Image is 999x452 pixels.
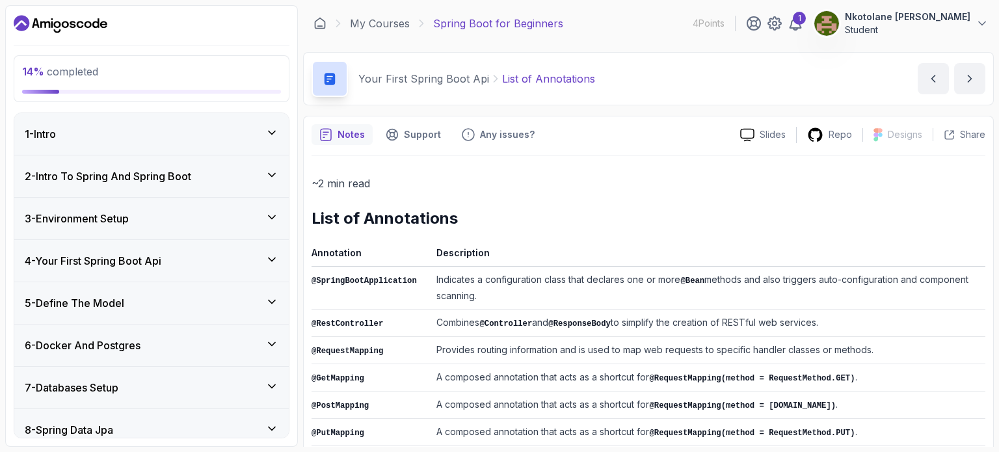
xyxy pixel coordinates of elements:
[358,71,489,86] p: Your First Spring Boot Api
[845,23,970,36] p: Student
[433,16,563,31] p: Spring Boot for Beginners
[814,10,989,36] button: user profile imageNkotolane [PERSON_NAME]Student
[649,401,836,410] code: @RequestMapping(method = [DOMAIN_NAME])
[313,17,326,30] a: Dashboard
[480,128,535,141] p: Any issues?
[22,65,98,78] span: completed
[431,337,985,364] td: Provides routing information and is used to map web requests to specific handler classes or methods.
[312,124,373,145] button: notes button
[350,16,410,31] a: My Courses
[454,124,542,145] button: Feedback button
[25,338,140,353] h3: 6 - Docker And Postgres
[312,276,417,286] code: @SpringBootApplication
[312,245,431,267] th: Annotation
[954,63,985,94] button: next content
[312,429,364,438] code: @PutMapping
[918,63,949,94] button: previous content
[797,127,862,143] a: Repo
[22,65,44,78] span: 14 %
[312,174,985,193] p: ~2 min read
[431,419,985,446] td: A composed annotation that acts as a shortcut for .
[649,429,855,438] code: @RequestMapping(method = RequestMethod.PUT)
[312,347,383,356] code: @RequestMapping
[693,17,725,30] p: 4 Points
[431,392,985,419] td: A composed annotation that acts as a shortcut for .
[760,128,786,141] p: Slides
[312,374,364,383] code: @GetMapping
[431,310,985,337] td: Combines and to simplify the creation of RESTful web services.
[25,253,161,269] h3: 4 - Your First Spring Boot Api
[404,128,441,141] p: Support
[14,198,289,239] button: 3-Environment Setup
[312,319,383,328] code: @RestController
[14,155,289,197] button: 2-Intro To Spring And Spring Boot
[25,422,113,438] h3: 8 - Spring Data Jpa
[431,245,985,267] th: Description
[793,12,806,25] div: 1
[25,380,118,395] h3: 7 - Databases Setup
[25,295,124,311] h3: 5 - Define The Model
[829,128,852,141] p: Repo
[649,374,855,383] code: @RequestMapping(method = RequestMethod.GET)
[312,208,985,229] h2: List of Annotations
[431,364,985,392] td: A composed annotation that acts as a shortcut for .
[338,128,365,141] p: Notes
[548,319,611,328] code: @ResponseBody
[14,282,289,324] button: 5-Define The Model
[845,10,970,23] p: Nkotolane [PERSON_NAME]
[25,126,56,142] h3: 1 - Intro
[960,128,985,141] p: Share
[312,401,369,410] code: @PostMapping
[888,128,922,141] p: Designs
[814,11,839,36] img: user profile image
[933,128,985,141] button: Share
[25,168,191,184] h3: 2 - Intro To Spring And Spring Boot
[14,409,289,451] button: 8-Spring Data Jpa
[14,14,107,34] a: Dashboard
[431,267,985,310] td: Indicates a configuration class that declares one or more methods and also triggers auto-configur...
[14,325,289,366] button: 6-Docker And Postgres
[14,113,289,155] button: 1-Intro
[14,240,289,282] button: 4-Your First Spring Boot Api
[730,128,796,142] a: Slides
[14,367,289,408] button: 7-Databases Setup
[479,319,532,328] code: @Controller
[502,71,595,86] p: List of Annotations
[25,211,129,226] h3: 3 - Environment Setup
[378,124,449,145] button: Support button
[788,16,803,31] a: 1
[680,276,704,286] code: @Bean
